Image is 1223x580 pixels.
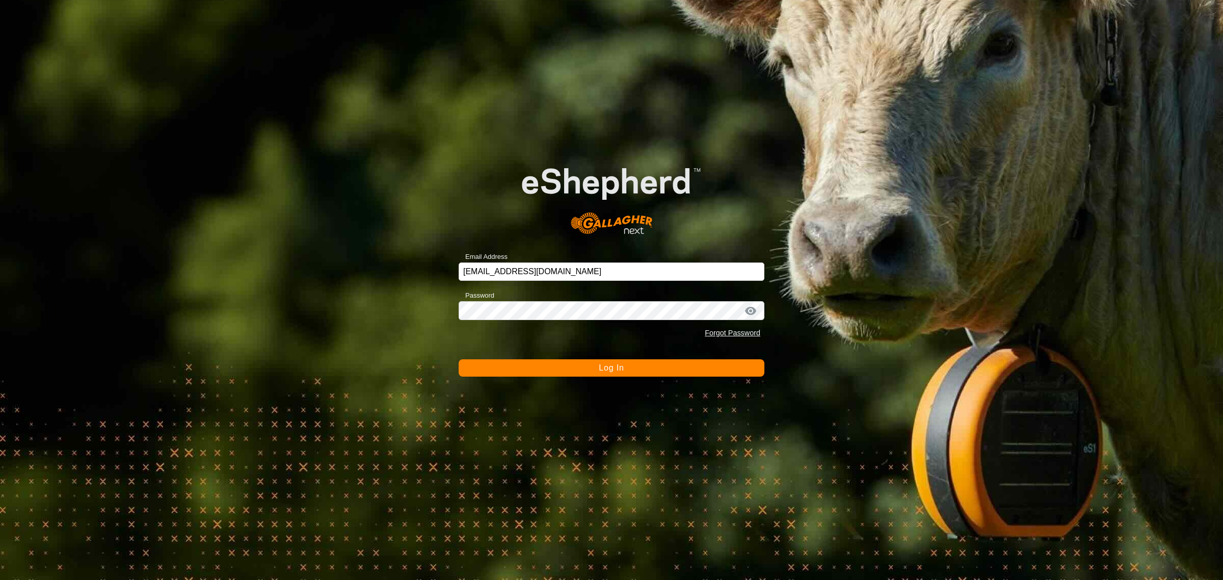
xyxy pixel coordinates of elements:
a: Forgot Password [705,329,760,337]
span: Log In [599,363,624,372]
button: Log In [459,359,764,377]
label: Email Address [459,252,508,262]
label: Password [459,291,494,301]
img: E-shepherd Logo [489,142,734,247]
input: Email Address [459,262,764,281]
